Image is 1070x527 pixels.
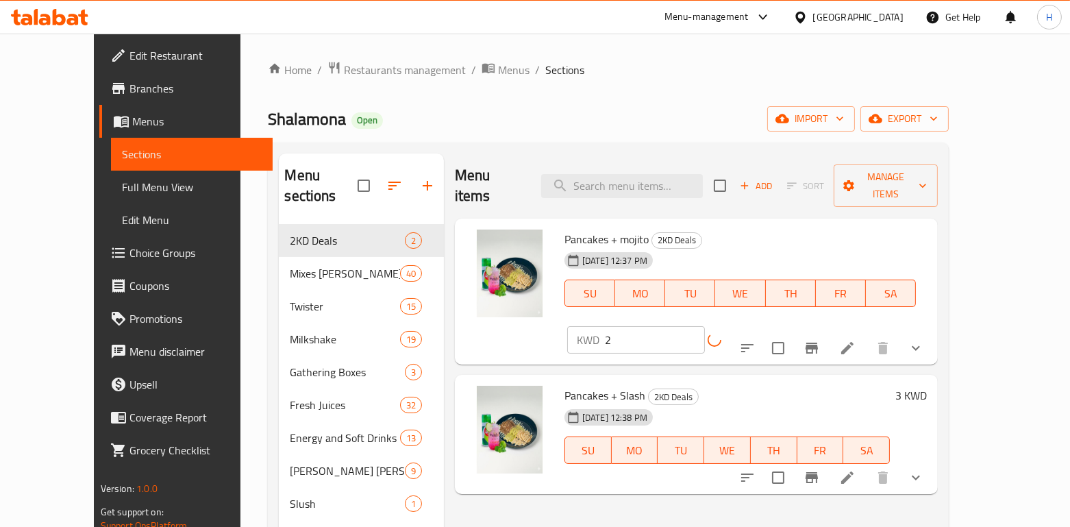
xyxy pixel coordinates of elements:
span: Branches [129,80,262,97]
a: Menu disclaimer [99,335,273,368]
span: 9 [406,465,421,478]
span: Select section [706,171,734,200]
li: / [535,62,540,78]
a: Restaurants management [327,61,466,79]
span: TU [663,441,699,461]
a: Upsell [99,368,273,401]
div: [PERSON_NAME] [PERSON_NAME]9 [279,454,443,487]
span: SU [571,284,610,304]
button: delete [867,461,899,494]
a: Edit Restaurant [99,39,273,72]
span: 32 [401,399,421,412]
span: Choice Groups [129,245,262,261]
span: [DATE] 12:38 PM [577,411,653,424]
div: 2KD Deals [648,389,699,405]
a: Menus [99,105,273,138]
span: Restaurants management [344,62,466,78]
img: Pancakes + Slash [466,386,553,474]
span: Milkshake [290,331,399,347]
span: Edit Menu [122,212,262,228]
span: Select to update [764,334,793,363]
span: [PERSON_NAME] [PERSON_NAME] [290,463,404,479]
span: Coupons [129,278,262,294]
span: export [871,110,938,127]
button: SA [843,437,890,464]
span: FR [803,441,838,461]
button: delete [867,332,899,365]
div: items [400,430,422,446]
span: Open [351,114,383,126]
div: items [400,298,422,315]
a: Home [268,62,312,78]
div: items [400,331,422,347]
span: Manage items [845,169,928,203]
span: SA [849,441,884,461]
div: Open [351,112,383,129]
span: Select to update [764,463,793,492]
div: Slush [290,495,404,512]
div: Milkshake19 [279,323,443,356]
span: import [778,110,844,127]
div: Mixes Ala Kaifak [290,265,399,282]
span: 2 [406,234,421,247]
span: WE [710,441,745,461]
a: Grocery Checklist [99,434,273,467]
span: 2KD Deals [649,389,698,405]
span: MO [621,284,660,304]
span: TH [756,441,792,461]
a: Full Menu View [111,171,273,204]
a: Coupons [99,269,273,302]
svg: Show Choices [908,469,924,486]
span: Energy and Soft Drinks [290,430,399,446]
button: show more [899,461,932,494]
button: TH [751,437,797,464]
button: Branch-specific-item [795,332,828,365]
div: [GEOGRAPHIC_DATA] [813,10,904,25]
div: 2KD Deals2 [279,224,443,257]
div: items [405,495,422,512]
div: Mixes [PERSON_NAME]40 [279,257,443,290]
span: Full Menu View [122,179,262,195]
div: Slush1 [279,487,443,520]
span: Pancakes + mojito [564,229,649,249]
div: 2KD Deals [290,232,404,249]
button: WE [715,280,765,307]
a: Edit menu item [839,469,856,486]
button: FR [816,280,866,307]
span: Upsell [129,376,262,393]
span: Sections [545,62,584,78]
span: Gathering Boxes [290,364,404,380]
span: Get support on: [101,503,164,521]
button: TU [658,437,704,464]
button: TH [766,280,816,307]
img: Pancakes + mojito [466,230,553,317]
span: Sort sections [378,169,411,202]
button: sort-choices [731,461,764,494]
span: TU [671,284,710,304]
button: Branch-specific-item [795,461,828,494]
span: 3 [406,366,421,379]
div: Fresh Juices [290,397,399,413]
span: Add [738,178,775,194]
button: MO [615,280,665,307]
span: Add item [734,175,778,197]
button: MO [612,437,658,464]
span: Mixes [PERSON_NAME] [290,265,399,282]
span: Promotions [129,310,262,327]
div: Fresh Juices32 [279,389,443,421]
span: Select section first [778,175,834,197]
div: Gathering Boxes3 [279,356,443,389]
div: Menu-management [664,9,749,25]
button: Manage items [834,164,938,207]
h2: Menu items [455,165,525,206]
button: sort-choices [731,332,764,365]
button: WE [704,437,751,464]
input: Please enter price [605,326,705,354]
button: import [767,106,855,132]
span: 19 [401,333,421,346]
span: MO [617,441,653,461]
span: 40 [401,267,421,280]
div: items [405,364,422,380]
